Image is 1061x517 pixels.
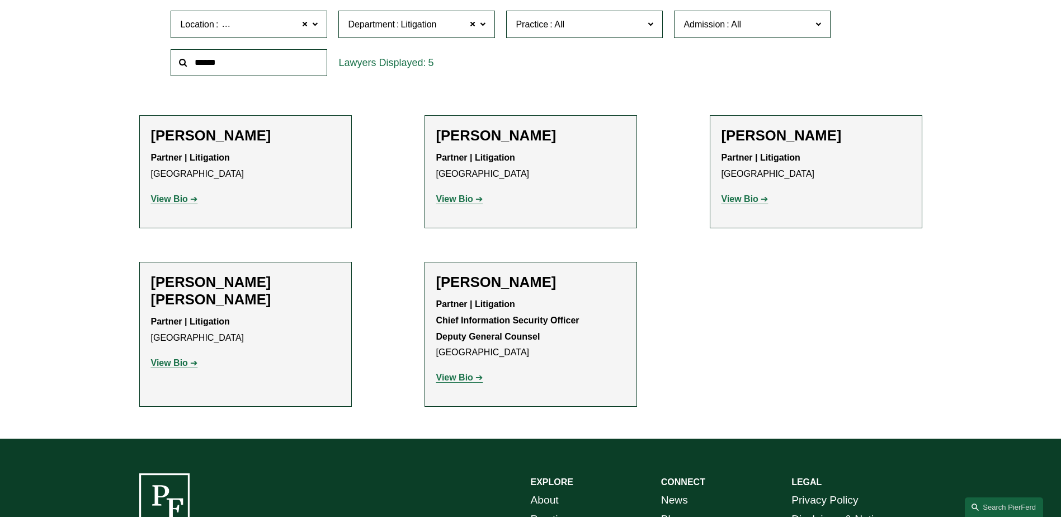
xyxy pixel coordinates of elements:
[531,477,573,487] strong: EXPLORE
[722,194,768,204] a: View Bio
[791,491,858,510] a: Privacy Policy
[220,17,313,32] span: [GEOGRAPHIC_DATA]
[151,194,198,204] a: View Bio
[151,314,340,346] p: [GEOGRAPHIC_DATA]
[436,194,483,204] a: View Bio
[151,127,340,144] h2: [PERSON_NAME]
[436,153,515,162] strong: Partner | Litigation
[436,316,579,341] strong: Chief Information Security Officer Deputy General Counsel
[531,491,559,510] a: About
[436,373,473,382] strong: View Bio
[436,274,625,291] h2: [PERSON_NAME]
[428,57,433,68] span: 5
[151,150,340,182] p: [GEOGRAPHIC_DATA]
[180,20,214,29] span: Location
[516,20,548,29] span: Practice
[436,297,625,361] p: [GEOGRAPHIC_DATA]
[722,153,800,162] strong: Partner | Litigation
[722,194,758,204] strong: View Bio
[151,274,340,308] h2: [PERSON_NAME] [PERSON_NAME]
[151,358,188,368] strong: View Bio
[661,491,688,510] a: News
[348,20,395,29] span: Department
[722,127,911,144] h2: [PERSON_NAME]
[722,150,911,182] p: [GEOGRAPHIC_DATA]
[683,20,725,29] span: Admission
[436,299,515,309] strong: Partner | Litigation
[791,477,822,487] strong: LEGAL
[436,150,625,182] p: [GEOGRAPHIC_DATA]
[151,194,188,204] strong: View Bio
[965,497,1043,517] a: Search this site
[436,373,483,382] a: View Bio
[400,17,436,32] span: Litigation
[151,358,198,368] a: View Bio
[151,153,230,162] strong: Partner | Litigation
[661,477,705,487] strong: CONNECT
[436,194,473,204] strong: View Bio
[436,127,625,144] h2: [PERSON_NAME]
[151,317,230,326] strong: Partner | Litigation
